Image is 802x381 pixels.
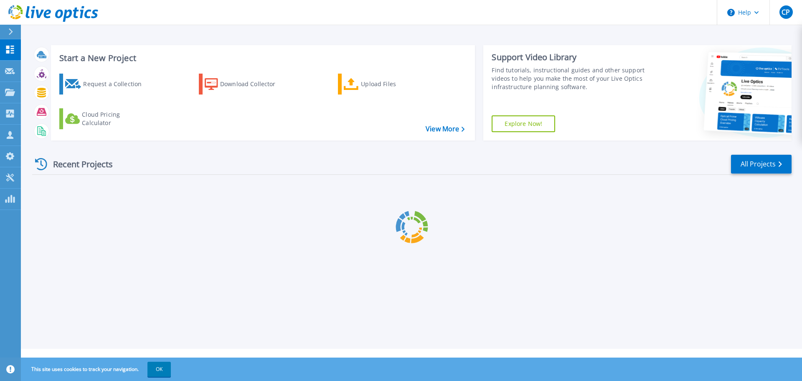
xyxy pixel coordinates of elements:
[83,76,150,92] div: Request a Collection
[361,76,428,92] div: Upload Files
[59,74,152,95] a: Request a Collection
[59,54,464,63] h3: Start a New Project
[731,155,792,174] a: All Projects
[492,66,649,91] div: Find tutorials, instructional guides and other support videos to help you make the most of your L...
[338,74,431,95] a: Upload Files
[492,115,555,132] a: Explore Now!
[492,52,649,63] div: Support Video Library
[82,110,149,127] div: Cloud Pricing Calculator
[220,76,287,92] div: Download Collector
[782,9,790,15] span: CP
[59,108,152,129] a: Cloud Pricing Calculator
[426,125,464,133] a: View More
[147,362,171,377] button: OK
[32,154,124,174] div: Recent Projects
[23,362,171,377] span: This site uses cookies to track your navigation.
[199,74,292,95] a: Download Collector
